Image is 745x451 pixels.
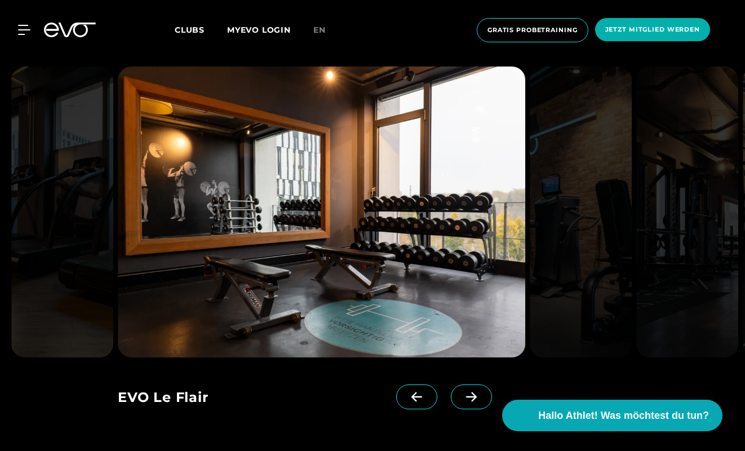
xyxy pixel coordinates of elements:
[473,18,592,42] a: Gratis Probetraining
[175,25,205,35] span: Clubs
[118,67,525,357] img: evofitness
[636,67,738,357] img: evofitness
[11,67,113,357] img: evofitness
[227,25,291,35] a: MYEVO LOGIN
[313,24,339,37] a: en
[530,67,632,357] img: evofitness
[175,24,227,35] a: Clubs
[313,25,326,35] span: en
[592,18,713,42] a: Jetzt Mitglied werden
[487,25,578,35] span: Gratis Probetraining
[538,408,709,423] span: Hallo Athlet! Was möchtest du tun?
[502,400,722,431] button: Hallo Athlet! Was möchtest du tun?
[605,25,700,34] span: Jetzt Mitglied werden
